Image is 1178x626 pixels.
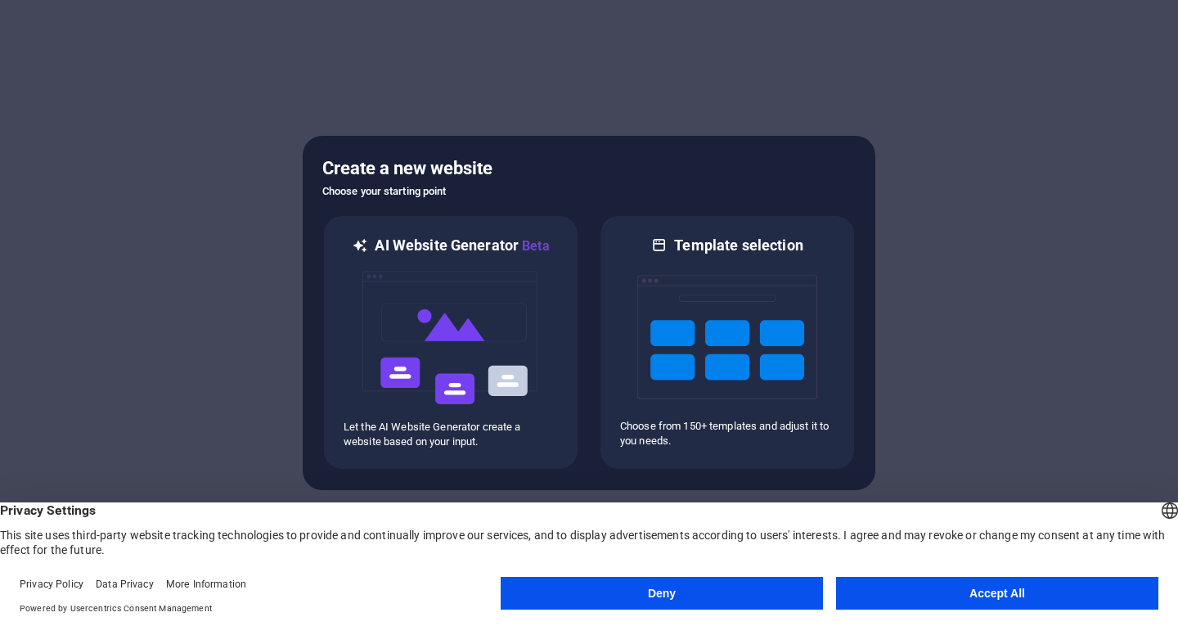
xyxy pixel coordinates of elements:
[375,236,549,256] h6: AI Website Generator
[620,419,834,448] p: Choose from 150+ templates and adjust it to you needs.
[344,420,558,449] p: Let the AI Website Generator create a website based on your input.
[674,236,803,255] h6: Template selection
[322,182,856,201] h6: Choose your starting point
[361,256,541,420] img: ai
[519,238,550,254] span: Beta
[322,155,856,182] h5: Create a new website
[322,214,579,471] div: AI Website GeneratorBetaaiLet the AI Website Generator create a website based on your input.
[599,214,856,471] div: Template selectionChoose from 150+ templates and adjust it to you needs.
